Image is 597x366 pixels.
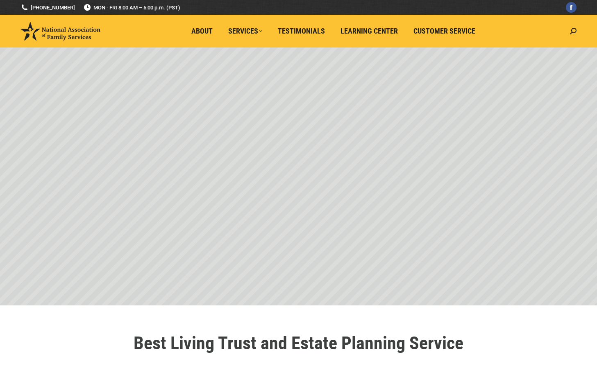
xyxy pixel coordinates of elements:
[335,23,404,39] a: Learning Center
[228,27,262,36] span: Services
[20,4,75,11] a: [PHONE_NUMBER]
[83,4,180,11] span: MON - FRI 8:00 AM – 5:00 p.m. (PST)
[272,23,331,39] a: Testimonials
[191,27,213,36] span: About
[20,22,100,41] img: National Association of Family Services
[278,27,325,36] span: Testimonials
[413,27,475,36] span: Customer Service
[69,334,528,352] h1: Best Living Trust and Estate Planning Service
[566,2,577,13] a: Facebook page opens in new window
[186,23,218,39] a: About
[408,23,481,39] a: Customer Service
[340,27,398,36] span: Learning Center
